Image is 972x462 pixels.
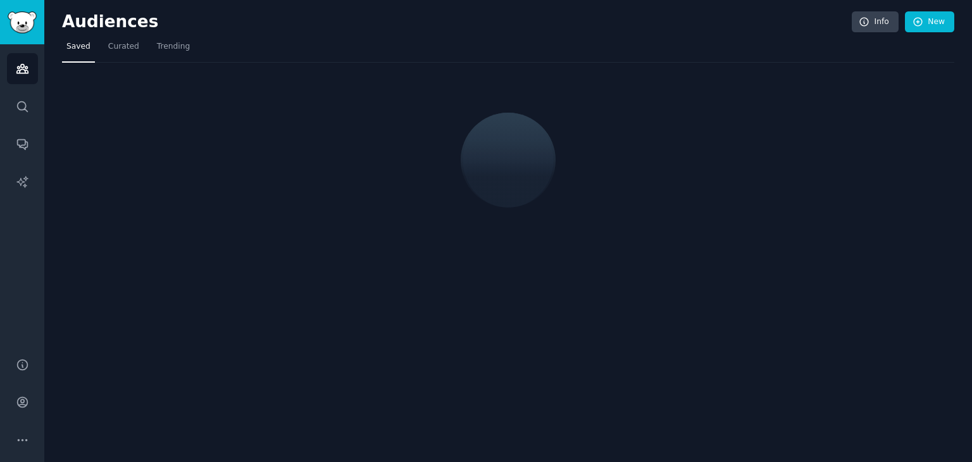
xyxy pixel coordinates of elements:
[66,41,90,53] span: Saved
[157,41,190,53] span: Trending
[62,37,95,63] a: Saved
[62,12,852,32] h2: Audiences
[8,11,37,34] img: GummySearch logo
[852,11,899,33] a: Info
[905,11,954,33] a: New
[153,37,194,63] a: Trending
[104,37,144,63] a: Curated
[108,41,139,53] span: Curated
